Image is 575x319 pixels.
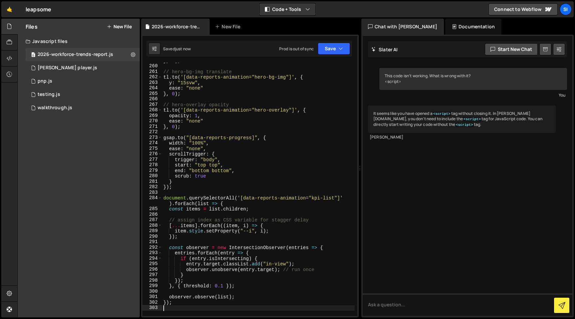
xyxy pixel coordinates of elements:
div: Prod is out of sync [279,46,314,52]
button: Start new chat [485,43,538,55]
div: 268 [142,107,162,113]
div: just now [175,46,191,52]
button: Save [318,43,350,55]
div: 277 [142,157,162,162]
div: 300 [142,289,162,294]
div: leapsome [26,5,51,13]
a: SI [560,3,572,15]
div: 260 [142,63,162,69]
div: 15013/44753.js [26,88,140,101]
button: Code + Tools [260,3,315,15]
div: 15013/45074.js [26,75,140,88]
div: It seems like you have opened a tag without closing it. In [PERSON_NAME][DOMAIN_NAME], you don't ... [368,106,556,133]
div: 282 [142,184,162,190]
code: <script> [455,123,474,127]
a: 🤙 [1,1,18,17]
div: 276 [142,151,162,157]
div: [PERSON_NAME] [370,135,554,140]
div: Documentation [445,19,501,35]
div: 271 [142,124,162,130]
div: 275 [142,146,162,152]
div: 265 [142,91,162,97]
div: 267 [142,102,162,108]
code: <script> [463,117,481,122]
div: 295 [142,261,162,267]
div: 273 [142,135,162,141]
div: 291 [142,239,162,245]
div: This code isn't working. What is wrong with it? <script> [379,68,567,90]
span: 0 [31,53,35,58]
div: Javascript files [18,35,140,48]
div: 264 [142,85,162,91]
a: Connect to Webflow [488,3,558,15]
div: 274 [142,140,162,146]
div: Saved [163,46,191,52]
div: 279 [142,168,162,173]
div: 284 [142,195,162,206]
div: 298 [142,278,162,283]
div: testing.js [38,92,60,98]
div: 283 [142,190,162,195]
div: 269 [142,113,162,119]
div: 270 [142,118,162,124]
div: 281 [142,179,162,184]
div: [PERSON_NAME] player.js [38,65,97,71]
div: 15013/39160.js [26,101,140,115]
div: 288 [142,223,162,228]
div: 285 [142,206,162,212]
h2: Files [26,23,38,30]
div: 15013/41198.js [26,61,140,75]
div: 301 [142,294,162,300]
div: 262 [142,74,162,80]
div: 278 [142,162,162,168]
div: 266 [142,96,162,102]
div: 287 [142,217,162,223]
div: 294 [142,256,162,261]
div: 263 [142,80,162,86]
code: <script> [433,112,451,116]
div: New File [215,23,243,30]
div: You [381,92,565,99]
div: pnp.js [38,78,52,84]
div: 261 [142,69,162,75]
div: 302 [142,300,162,305]
div: 2026-workforce-trends-report.js [38,52,113,58]
div: 280 [142,173,162,179]
div: 297 [142,272,162,278]
div: 286 [142,212,162,217]
button: New File [107,24,132,29]
div: 293 [142,250,162,256]
div: walkthrough.js [38,105,72,111]
div: 292 [142,245,162,250]
div: 289 [142,228,162,234]
div: 2026-workforce-trends-report.js [152,23,202,30]
div: 272 [142,129,162,135]
div: 303 [142,305,162,311]
h2: Slater AI [371,46,398,53]
div: 290 [142,234,162,239]
div: 15013/47339.js [26,48,140,61]
div: 299 [142,283,162,289]
div: Chat with [PERSON_NAME] [361,19,444,35]
div: 296 [142,267,162,272]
